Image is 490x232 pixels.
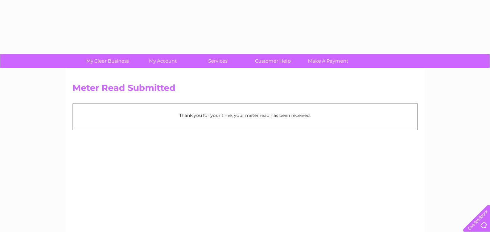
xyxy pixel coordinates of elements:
[188,54,248,68] a: Services
[73,83,418,97] h2: Meter Read Submitted
[243,54,303,68] a: Customer Help
[133,54,193,68] a: My Account
[78,54,137,68] a: My Clear Business
[77,112,414,119] p: Thank you for your time, your meter read has been received.
[298,54,358,68] a: Make A Payment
